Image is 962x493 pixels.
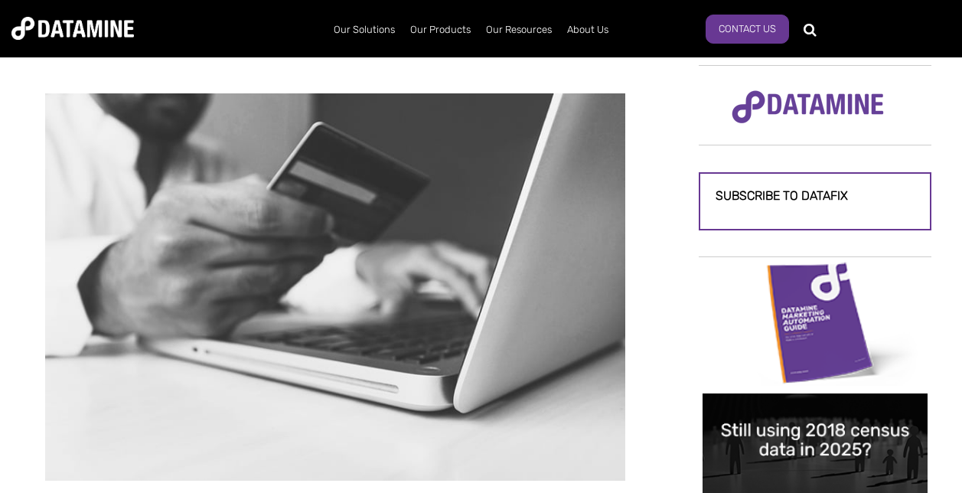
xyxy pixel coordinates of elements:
h3: Subscribe to datafix [716,189,915,203]
a: Our Resources [478,10,559,50]
img: 20250915 July 2025 highlights Online spending hits $1 billion in New Zealand [45,93,625,480]
a: Our Solutions [326,10,403,50]
a: Contact us [706,15,789,44]
img: Marketing Automation Cover small-1 [703,259,928,385]
a: Our Products [403,10,478,50]
img: Datamine Logo No Strapline - Purple [722,80,894,134]
a: About Us [559,10,616,50]
img: Datamine [11,17,134,40]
